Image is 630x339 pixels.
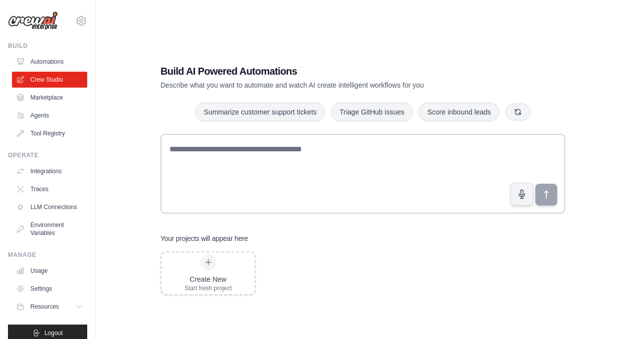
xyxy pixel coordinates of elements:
[12,281,87,297] a: Settings
[8,11,58,30] img: Logo
[331,103,413,121] button: Triage GitHub issues
[8,251,87,259] div: Manage
[12,163,87,179] a: Integrations
[12,199,87,215] a: LLM Connections
[12,263,87,279] a: Usage
[505,104,530,120] button: Get new suggestions
[184,274,232,284] div: Create New
[12,217,87,241] a: Environment Variables
[12,125,87,141] a: Tool Registry
[8,151,87,159] div: Operate
[184,284,232,292] div: Start fresh project
[160,233,248,243] h3: Your projects will appear here
[510,183,533,206] button: Click to speak your automation idea
[195,103,325,121] button: Summarize customer support tickets
[12,90,87,106] a: Marketplace
[12,299,87,315] button: Resources
[160,64,495,78] h1: Build AI Powered Automations
[30,303,59,311] span: Resources
[8,42,87,50] div: Build
[12,54,87,70] a: Automations
[160,80,495,90] p: Describe what you want to automate and watch AI create intelligent workflows for you
[12,72,87,88] a: Crew Studio
[419,103,499,121] button: Score inbound leads
[44,329,63,337] span: Logout
[12,181,87,197] a: Traces
[12,108,87,123] a: Agents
